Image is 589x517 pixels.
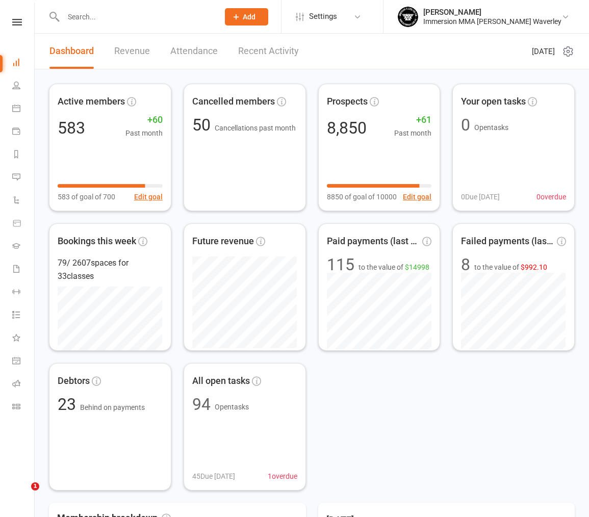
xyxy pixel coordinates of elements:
[80,403,145,411] span: Behind on payments
[461,191,500,202] span: 0 Due [DATE]
[58,191,115,202] span: 583 of goal of 700
[327,94,368,109] span: Prospects
[192,374,250,389] span: All open tasks
[461,234,555,249] span: Failed payments (last 30d)
[192,234,254,249] span: Future revenue
[12,327,35,350] a: What's New
[536,191,566,202] span: 0 overdue
[114,34,150,69] a: Revenue
[12,52,35,75] a: Dashboard
[125,113,163,127] span: +60
[12,98,35,121] a: Calendar
[12,350,35,373] a: General attendance kiosk mode
[474,262,547,273] span: to the value of
[461,117,470,133] div: 0
[327,234,421,249] span: Paid payments (last 7d)
[394,127,431,139] span: Past month
[215,124,296,132] span: Cancellations past month
[12,396,35,419] a: Class kiosk mode
[403,191,431,202] button: Edit goal
[192,94,275,109] span: Cancelled members
[58,374,90,389] span: Debtors
[134,191,163,202] button: Edit goal
[243,13,255,21] span: Add
[532,45,555,58] span: [DATE]
[58,120,85,136] div: 583
[192,471,235,482] span: 45 Due [DATE]
[474,123,508,132] span: Open tasks
[12,121,35,144] a: Payments
[12,213,35,236] a: Product Sales
[49,34,94,69] a: Dashboard
[58,256,163,282] div: 79 / 2607 spaces for 33 classes
[58,395,80,414] span: 23
[268,471,297,482] span: 1 overdue
[327,120,367,136] div: 8,850
[423,8,561,17] div: [PERSON_NAME]
[12,144,35,167] a: Reports
[125,127,163,139] span: Past month
[10,482,35,507] iframe: Intercom live chat
[58,94,125,109] span: Active members
[225,8,268,25] button: Add
[215,403,249,411] span: Open tasks
[423,17,561,26] div: Immersion MMA [PERSON_NAME] Waverley
[12,373,35,396] a: Roll call kiosk mode
[394,113,431,127] span: +61
[238,34,299,69] a: Recent Activity
[521,263,547,271] span: $992.10
[60,10,212,24] input: Search...
[327,256,354,273] div: 115
[58,234,136,249] span: Bookings this week
[461,256,470,273] div: 8
[170,34,218,69] a: Attendance
[309,5,337,28] span: Settings
[12,75,35,98] a: People
[192,115,215,135] span: 50
[327,191,397,202] span: 8850 of goal of 10000
[405,263,429,271] span: $14998
[398,7,418,27] img: thumb_image1704201953.png
[192,396,211,412] div: 94
[358,262,429,273] span: to the value of
[31,482,39,490] span: 1
[461,94,526,109] span: Your open tasks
